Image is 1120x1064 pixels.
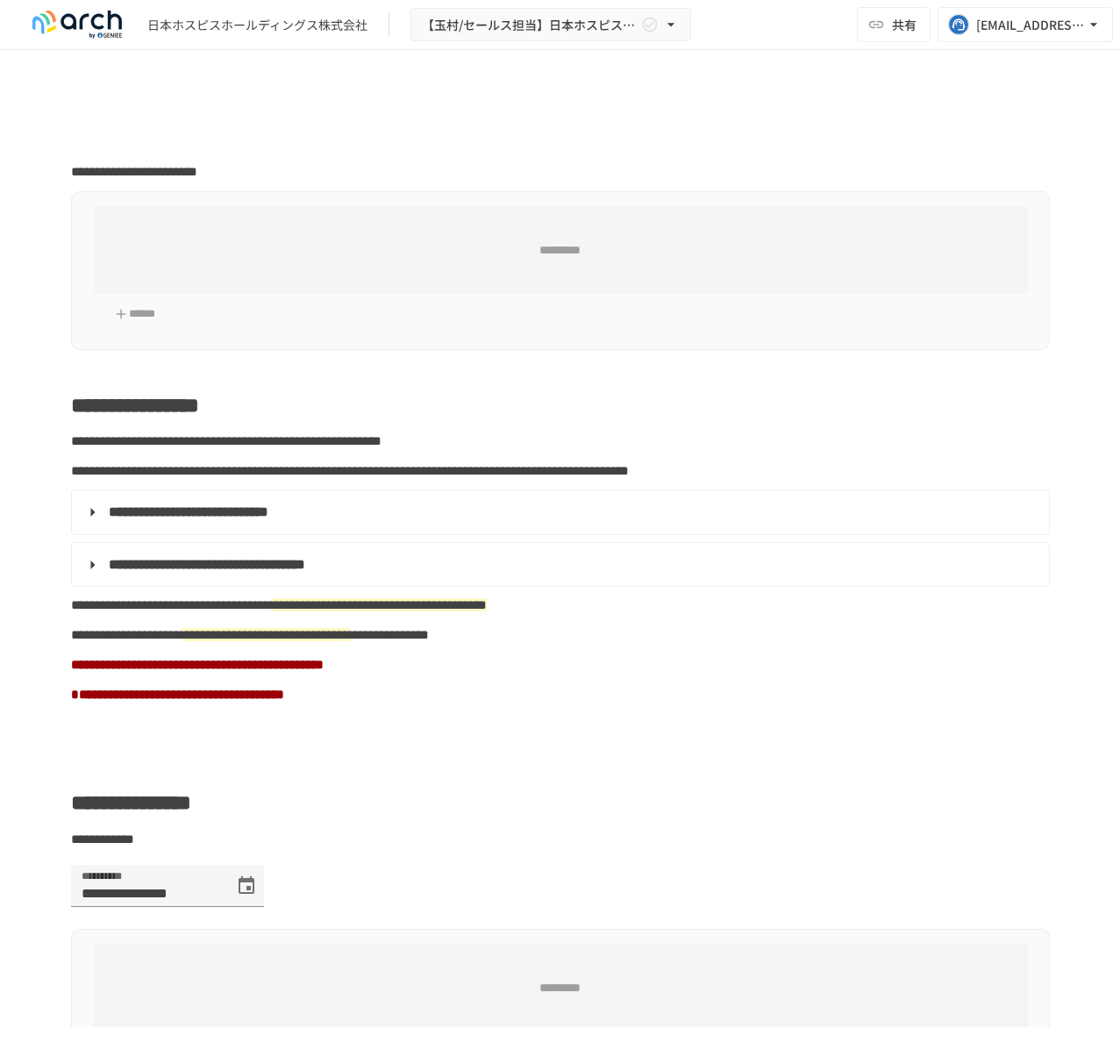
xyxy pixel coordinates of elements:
button: 【玉村/セールス担当】日本ホスピスホールディングス株式会社様_初期設定サポート [410,8,691,42]
div: [EMAIL_ADDRESS][DOMAIN_NAME] [976,14,1085,36]
span: 共有 [892,15,917,34]
span: 【玉村/セールス担当】日本ホスピスホールディングス株式会社様_初期設定サポート [422,14,638,36]
button: [EMAIL_ADDRESS][DOMAIN_NAME] [938,7,1113,42]
div: 日本ホスピスホールディングス株式会社 [147,16,367,34]
button: Choose date, selected date is 2025年9月12日 [229,868,264,903]
button: 共有 [857,7,931,42]
img: logo-default@2x-9cf2c760.svg [21,11,133,39]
